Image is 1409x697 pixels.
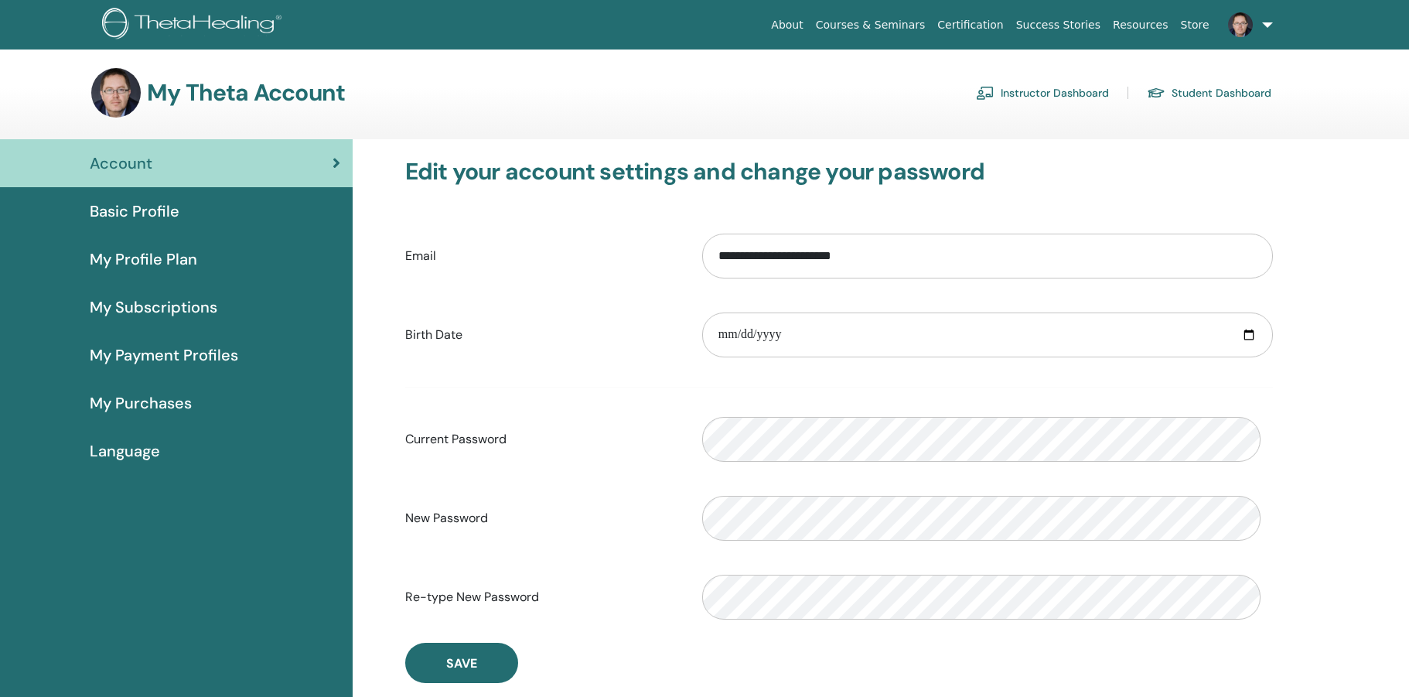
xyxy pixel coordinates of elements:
label: New Password [394,504,691,533]
label: Birth Date [394,320,691,350]
a: Courses & Seminars [810,11,932,39]
label: Re-type New Password [394,583,691,612]
a: Certification [931,11,1009,39]
label: Current Password [394,425,691,454]
span: My Subscriptions [90,296,217,319]
img: graduation-cap.svg [1147,87,1165,100]
h3: Edit your account settings and change your password [405,158,1273,186]
a: About [765,11,809,39]
label: Email [394,241,691,271]
img: chalkboard-teacher.svg [976,86,994,100]
a: Resources [1107,11,1175,39]
img: default.jpg [91,68,141,118]
span: Basic Profile [90,200,179,223]
a: Instructor Dashboard [976,80,1109,105]
span: Language [90,439,160,463]
button: Save [405,643,518,683]
span: My Profile Plan [90,248,197,271]
span: Save [446,655,477,671]
a: Success Stories [1010,11,1107,39]
img: logo.png [102,8,287,43]
span: My Purchases [90,391,192,415]
a: Student Dashboard [1147,80,1271,105]
a: Store [1175,11,1216,39]
h3: My Theta Account [147,79,345,107]
span: Account [90,152,152,175]
span: My Payment Profiles [90,343,238,367]
img: default.jpg [1228,12,1253,37]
